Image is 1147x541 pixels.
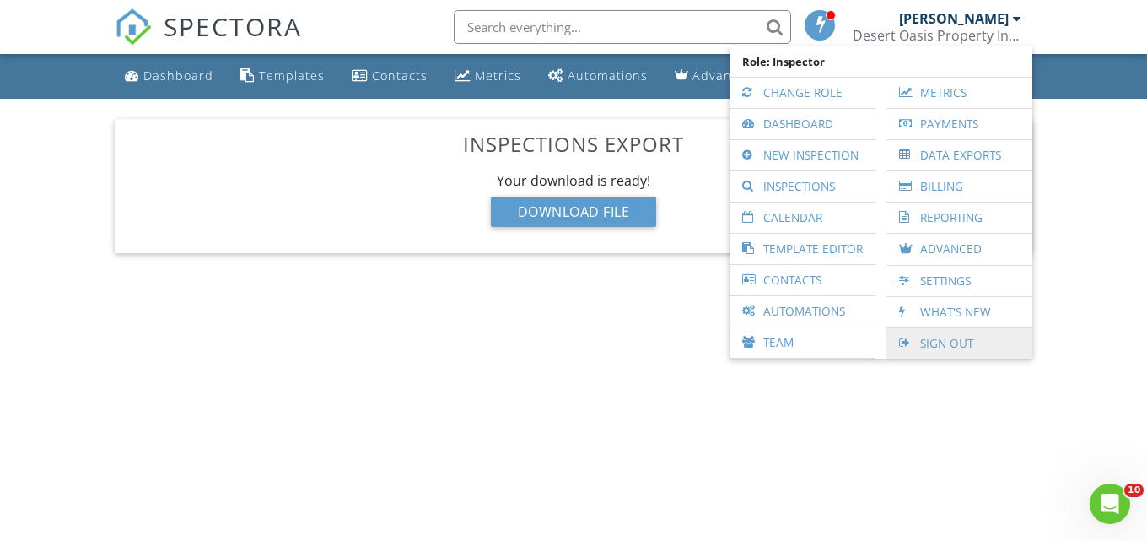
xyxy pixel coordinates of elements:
h3: Inspections Export [128,133,1019,155]
a: Data Exports [895,140,1024,170]
a: Template Editor [738,234,867,264]
div: Your download is ready! [128,171,1019,190]
span: 10 [1124,484,1144,497]
a: Team [738,327,867,358]
iframe: Intercom live chat [1090,484,1130,524]
div: Download File [491,197,657,227]
a: Templates [234,61,331,92]
a: Reporting [895,203,1024,233]
a: New Inspection [738,140,867,170]
a: Advanced [668,61,762,92]
div: Advanced [692,68,755,84]
a: Settings [895,266,1024,296]
a: Inspections [738,171,867,202]
a: Advanced [895,234,1024,265]
a: Calendar [738,203,867,233]
a: Metrics [448,61,528,92]
a: Contacts [738,265,867,295]
span: SPECTORA [164,8,302,44]
div: Automations [568,68,648,84]
a: SPECTORA [115,23,302,58]
a: Billing [895,171,1024,202]
input: Search everything... [454,10,791,44]
div: [PERSON_NAME] [899,10,1009,27]
div: Dashboard [143,68,213,84]
div: Templates [259,68,325,84]
a: Sign Out [895,328,1024,359]
a: Change Role [738,78,867,108]
a: Metrics [895,78,1024,108]
a: Dashboard [118,61,220,92]
img: The Best Home Inspection Software - Spectora [115,8,152,46]
a: Contacts [345,61,434,92]
a: Automations (Basic) [541,61,654,92]
div: Metrics [475,68,521,84]
span: Role: Inspector [738,46,1024,77]
a: What's New [895,297,1024,327]
div: Desert Oasis Property Inspections [853,27,1021,44]
a: Payments [895,109,1024,139]
div: Contacts [372,68,428,84]
a: Automations [738,296,867,327]
a: Dashboard [738,109,867,139]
